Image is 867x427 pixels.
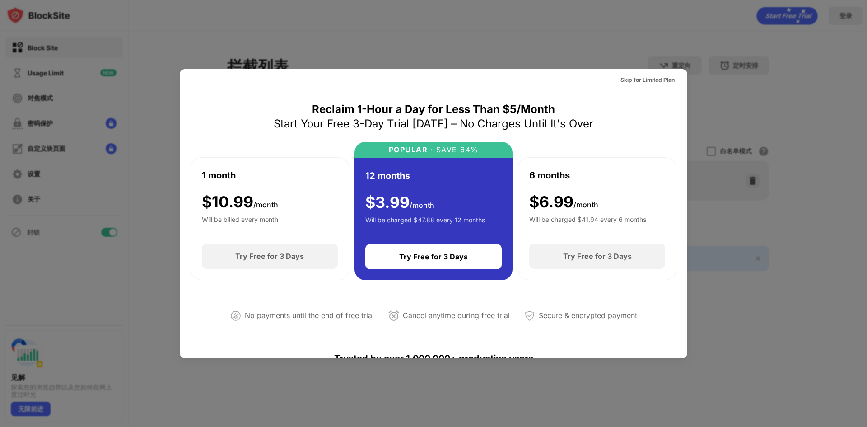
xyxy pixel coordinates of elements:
div: $ 3.99 [365,193,434,212]
div: No payments until the end of free trial [245,309,374,322]
div: Cancel anytime during free trial [403,309,510,322]
span: /month [573,200,598,209]
span: /month [410,201,434,210]
img: cancel-anytime [388,310,399,321]
div: Try Free for 3 Days [399,252,468,261]
div: 12 months [365,169,410,183]
div: Try Free for 3 Days [563,252,632,261]
div: SAVE 64% [433,145,479,154]
img: not-paying [230,310,241,321]
div: 6 months [529,169,570,182]
div: Will be charged $47.88 every 12 months [365,215,485,233]
div: $ 10.99 [202,193,278,211]
div: Skip for Limited Plan [620,75,675,84]
div: Try Free for 3 Days [235,252,304,261]
div: Will be billed every month [202,215,278,233]
div: Start Your Free 3-Day Trial [DATE] – No Charges Until It's Over [274,117,593,131]
img: secured-payment [524,310,535,321]
div: Trusted by over 1,000,000+ productive users [191,337,676,380]
div: 1 month [202,169,236,182]
div: Reclaim 1-Hour a Day for Less Than $5/Month [312,102,555,117]
div: Secure & encrypted payment [539,309,637,322]
div: $ 6.99 [529,193,598,211]
div: Will be charged $41.94 every 6 months [529,215,646,233]
span: /month [253,200,278,209]
div: POPULAR · [389,145,433,154]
